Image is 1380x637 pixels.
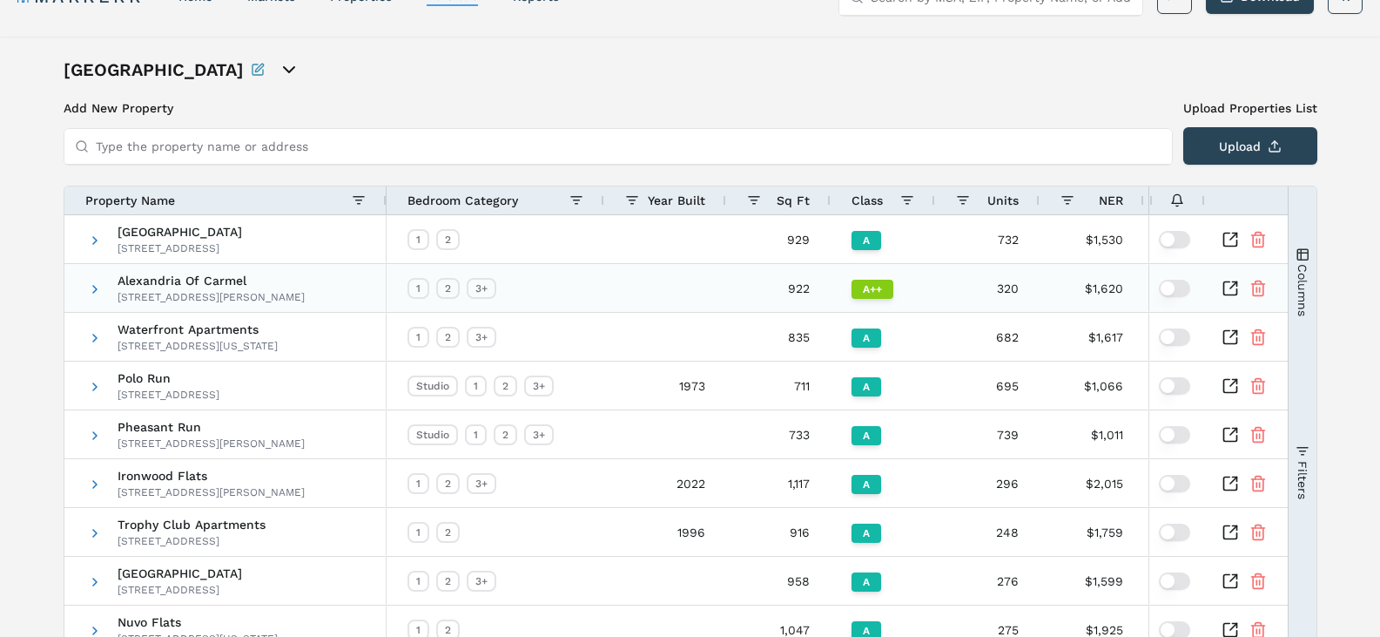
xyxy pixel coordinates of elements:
[118,274,305,287] span: Alexandria Of Carmel
[118,290,305,304] div: [STREET_ADDRESS][PERSON_NAME]
[494,424,517,445] div: 2
[407,327,429,348] div: 1
[726,410,831,458] div: 733
[407,193,518,207] span: Bedroom Category
[407,278,429,299] div: 1
[852,329,881,348] div: A
[604,508,726,556] div: 1996
[1249,329,1267,346] button: Remove Property From Portfolio
[1040,557,1144,605] div: $1,599
[524,376,554,396] div: 3+
[1295,460,1309,498] span: Filters
[467,571,496,592] div: 3+
[1222,426,1239,444] a: Inspect Comparable
[852,573,881,592] div: A
[1249,573,1267,590] button: Remove Property From Portfolio
[1249,475,1267,492] button: Remove Property From Portfolio
[118,421,305,433] span: Pheasant Run
[852,280,893,299] div: A++
[118,241,242,255] div: [STREET_ADDRESS]
[118,323,278,335] span: Waterfront Apartments
[1144,264,1266,312] div: $1.80
[852,377,881,396] div: A
[436,229,460,250] div: 2
[118,583,242,597] div: [STREET_ADDRESS]
[935,508,1040,556] div: 248
[1222,573,1239,590] a: Inspect Comparable
[648,193,705,207] span: Year Built
[1249,377,1267,395] button: Remove Property From Portfolio
[1040,215,1144,263] div: $1,530
[118,226,242,238] span: [GEOGRAPHIC_DATA]
[726,264,831,312] div: 922
[1222,475,1239,492] a: Inspect Comparable
[465,376,487,396] div: 1
[436,278,460,299] div: 2
[407,376,458,396] div: Studio
[987,193,1019,207] span: Units
[1144,508,1266,556] div: $1.94
[1249,280,1267,297] button: Remove Property From Portfolio
[524,424,554,445] div: 3+
[1144,362,1266,410] div: $1.55
[118,388,219,402] div: [STREET_ADDRESS]
[465,424,487,445] div: 1
[1040,264,1144,312] div: $1,620
[1040,410,1144,458] div: $1,011
[726,215,831,263] div: 929
[935,410,1040,458] div: 739
[251,58,265,82] button: Rename this portfolio
[777,193,810,207] span: Sq Ft
[726,508,831,556] div: 916
[118,567,242,579] span: [GEOGRAPHIC_DATA]
[407,522,429,543] div: 1
[935,362,1040,410] div: 695
[852,231,881,250] div: A
[1144,313,1266,361] div: $1.98
[436,473,460,494] div: 2
[1040,508,1144,556] div: $1,759
[1222,524,1239,541] a: Inspect Comparable
[1040,313,1144,361] div: $1,617
[494,376,517,396] div: 2
[118,518,266,531] span: Trophy Club Apartments
[726,362,831,410] div: 711
[1249,231,1267,248] button: Remove Property From Portfolio
[118,372,219,384] span: Polo Run
[118,616,278,628] span: Nuvo Flats
[436,327,460,348] div: 2
[64,58,244,82] h1: [GEOGRAPHIC_DATA]
[1040,362,1144,410] div: $1,066
[726,557,831,605] div: 958
[1144,557,1266,605] div: $1.69
[407,571,429,592] div: 1
[85,193,175,207] span: Property Name
[118,534,266,548] div: [STREET_ADDRESS]
[935,459,1040,507] div: 296
[1295,263,1309,315] span: Columns
[1099,193,1123,207] span: NER
[1222,231,1239,248] a: Inspect Comparable
[1249,524,1267,541] button: Remove Property From Portfolio
[64,99,1173,117] h3: Add New Property
[279,59,300,80] button: open portfolio options
[1144,459,1266,507] div: $1.84
[852,193,883,207] span: Class
[96,129,1161,164] input: Type the property name or address
[407,473,429,494] div: 1
[407,424,458,445] div: Studio
[1144,215,1266,263] div: $1.66
[1144,410,1266,458] div: $1.43
[852,475,881,494] div: A
[604,459,726,507] div: 2022
[726,313,831,361] div: 835
[852,524,881,543] div: A
[1183,99,1317,117] label: Upload Properties List
[1222,329,1239,346] a: Inspect Comparable
[604,362,726,410] div: 1973
[118,470,305,482] span: Ironwood Flats
[118,437,305,451] div: [STREET_ADDRESS][PERSON_NAME]
[1040,459,1144,507] div: $2,015
[1249,426,1267,444] button: Remove Property From Portfolio
[935,313,1040,361] div: 682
